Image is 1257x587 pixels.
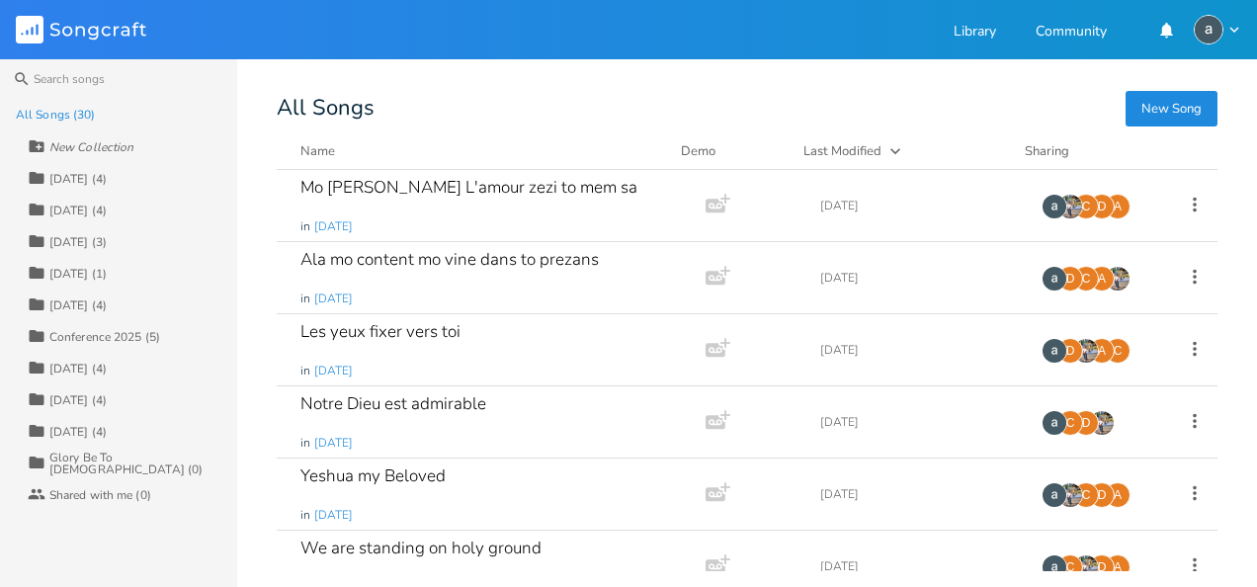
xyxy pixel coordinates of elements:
div: alvincavaree [1089,338,1115,364]
div: c21cavareeda [1105,338,1131,364]
div: All Songs [277,99,1217,118]
div: c21cavareeda [1073,194,1099,219]
div: dylan_julien [1057,266,1083,292]
button: Name [300,141,657,161]
div: [DATE] (1) [49,268,107,280]
div: alvincavaree [1105,194,1131,219]
img: Louis Henri [1105,266,1131,292]
img: alvin cavaree [1042,266,1067,292]
img: alvin cavaree [1042,410,1067,436]
a: Library [954,25,996,42]
span: in [300,435,310,452]
div: c21cavareeda [1057,554,1083,580]
div: Yeshua my Beloved [300,467,446,484]
a: Community [1036,25,1107,42]
div: dylan_julien [1089,482,1115,508]
div: dylan_julien [1073,410,1099,436]
img: alvin cavaree [1042,338,1067,364]
div: alvincavaree [1089,266,1115,292]
div: Les yeux fixer vers toi [300,323,461,340]
div: c21cavareeda [1073,482,1099,508]
span: [DATE] [314,435,353,452]
div: alvincavaree [1105,554,1131,580]
div: [DATE] (4) [49,299,107,311]
img: Louis Henri [1057,482,1083,508]
img: Louis Henri [1073,554,1099,580]
span: [DATE] [314,363,353,379]
div: Last Modified [803,142,881,160]
div: Mo [PERSON_NAME] L'amour zezi to mem sa [300,179,637,196]
img: Louis Henri [1073,338,1099,364]
span: in [300,291,310,307]
div: [DATE] [820,488,1018,500]
div: [DATE] (4) [49,426,107,438]
span: in [300,218,310,235]
div: Glory Be To [DEMOGRAPHIC_DATA] (0) [49,452,237,475]
button: New Song [1126,91,1217,126]
div: [DATE] (4) [49,363,107,375]
div: alvincavaree [1105,482,1131,508]
img: alvin cavaree [1042,554,1067,580]
div: New Collection [49,141,133,153]
div: [DATE] [820,200,1018,211]
div: Shared with me (0) [49,489,151,501]
div: [DATE] [820,344,1018,356]
div: dylan_julien [1089,554,1115,580]
img: alvin cavaree [1194,15,1223,44]
button: Last Modified [803,141,1001,161]
img: alvin cavaree [1042,482,1067,508]
div: Notre Dieu est admirable [300,395,486,412]
span: in [300,507,310,524]
span: [DATE] [314,291,353,307]
div: [DATE] (3) [49,236,107,248]
div: We are standing on holy ground [300,540,542,556]
div: Name [300,142,335,160]
div: [DATE] [820,416,1018,428]
span: in [300,363,310,379]
span: [DATE] [314,507,353,524]
span: [DATE] [314,218,353,235]
img: Louis Henri [1057,194,1083,219]
div: [DATE] (4) [49,205,107,216]
img: alvin cavaree [1042,194,1067,219]
div: All Songs (30) [16,109,95,121]
div: [DATE] [820,272,1018,284]
img: Louis Henri [1089,410,1115,436]
div: Demo [681,141,780,161]
div: [DATE] (4) [49,394,107,406]
div: dylan_julien [1089,194,1115,219]
div: [DATE] (4) [49,173,107,185]
div: c21cavareeda [1073,266,1099,292]
div: dylan_julien [1057,338,1083,364]
div: Ala mo content mo vine dans to prezans [300,251,599,268]
div: c21cavareeda [1057,410,1083,436]
div: Conference 2025 (5) [49,331,160,343]
div: [DATE] [820,560,1018,572]
div: Sharing [1025,141,1143,161]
